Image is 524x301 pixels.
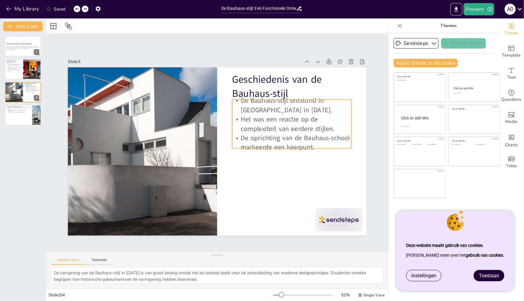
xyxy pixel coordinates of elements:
button: Create theme [441,38,486,49]
div: 51 % [338,292,353,298]
p: De Bauhaus-stijl heeft een blijvende invloed op architectuur en design. [7,107,30,109]
div: Add text boxes [499,63,524,85]
p: De Bauhaus-stijl ontstond in [GEOGRAPHIC_DATA] in [DATE]. [25,85,39,88]
p: Het was een reactie op de complexiteit van eerdere stijlen. [232,115,351,133]
input: Insert title [221,4,296,13]
div: Click to add title [454,86,495,90]
div: Click to add text [452,144,471,145]
button: Add slide [3,22,43,31]
div: Slide 3 [68,59,300,65]
div: Click to add text [397,144,411,145]
a: gebruik van cookies [466,253,503,258]
div: Click to add title [397,140,441,142]
div: 4 [34,118,39,124]
span: Theme [504,30,518,37]
p: De oprichting van de Bauhaus-school markeerde een keerpunt. [25,90,39,92]
p: De impact is zichtbaar in verschillende disciplines. [7,112,30,113]
p: Generated with [URL] [7,49,39,50]
div: Add a table [499,151,524,173]
p: Geschiedenis van de Bauhaus-stijl [232,73,351,101]
button: Present [464,3,494,15]
p: De oprichting van de Bauhaus-school markeerde een keerpunt. [232,133,351,152]
div: Click to add body [401,126,440,127]
div: Add charts and graphs [499,129,524,151]
div: Click to add text [397,80,441,81]
strong: Deze website maakt gebruik van cookies. [406,243,484,248]
div: Click to add title [401,116,441,121]
button: My Library [5,4,42,14]
div: Click to add title [452,140,496,142]
span: Text [507,74,516,81]
div: Click to add text [427,144,441,145]
div: Slide 3 / 4 [49,292,273,298]
span: Questions [502,96,522,103]
div: https://cdn.sendsteps.com/images/logo/sendsteps_logo_white.pnghttps://cdn.sendsteps.com/images/lo... [5,36,41,57]
div: 1 [34,49,39,55]
div: a d [505,4,516,15]
div: https://cdn.sendsteps.com/images/logo/sendsteps_logo_white.pnghttps://cdn.sendsteps.com/images/lo... [5,82,41,102]
div: https://cdn.sendsteps.com/images/logo/sendsteps_logo_white.pnghttps://cdn.sendsteps.com/images/lo... [5,59,41,79]
div: https://cdn.sendsteps.com/images/logo/sendsteps_logo_white.pnghttps://cdn.sendsteps.com/images/lo... [5,105,41,125]
button: Transcript [86,258,113,265]
span: Template [502,52,521,59]
div: Layout [49,21,58,31]
p: Het was een reactie op de complexiteit van eerdere stijlen. [25,88,39,90]
div: Click to add title [397,76,441,78]
button: a d [505,3,516,15]
div: Add ready made slides [499,41,524,63]
p: Deze presentatie verkent de Bauhaus-stijl, een invloedrijke designstroming uit de vroege 20e eeuw... [7,46,39,49]
p: Kenmerken van de Bauhaus-stijl zijn rechte lijnen en geometrische vormen. [7,63,21,67]
p: De Bauhaus-stijl ontstond in [GEOGRAPHIC_DATA] in [DATE]. [232,96,351,115]
span: Charts [505,142,518,149]
div: Saved [46,6,65,12]
button: Export to PowerPoint [450,3,462,15]
p: Het heeft de basis gelegd voor veel hedendaagse designprincipes. [7,109,30,112]
p: De nadruk ligt op functionaliteit en eenvoud. [7,69,21,71]
span: Single View [363,293,385,298]
div: Click to add text [476,144,495,145]
div: Click to add text [453,93,494,94]
p: Kenmerken van de Bauhaus-stijl [7,60,21,63]
a: Instellingen [406,270,441,281]
p: [PERSON_NAME] meer over het . [406,250,504,260]
p: Themes [405,18,493,33]
span: Instellingen [411,273,436,279]
div: Click to add text [412,144,426,145]
span: Position [65,22,72,30]
div: Add images, graphics, shapes or video [499,107,524,129]
p: Geschiedenis van de Bauhaus-stijl [25,83,39,86]
strong: De Bauhaus-stijl: Een Functionele Ontwikkeling [7,43,32,45]
button: Speaker Notes [51,258,86,265]
div: 2 [34,72,39,78]
p: Impact van de Bauhaus-stijl [7,106,30,108]
div: Click to add title [452,108,496,110]
div: Change the overall theme [499,18,524,41]
button: Apply theme to all slides [394,59,458,67]
div: 3 [34,95,39,101]
textarea: De oorsprong van de Bauhaus-stijl in [DATE] is van groot belang omdat het de context biedt voor d... [51,267,383,284]
a: Toestaan [474,270,504,281]
span: Table [506,163,517,169]
p: De stijl gebruikt moderne materialen zoals staal, glas en beton. [7,67,21,69]
span: Toestaan [479,273,499,279]
div: Get real-time input from your audience [499,85,524,107]
span: Media [506,118,518,125]
button: Sendsteps [394,38,439,49]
